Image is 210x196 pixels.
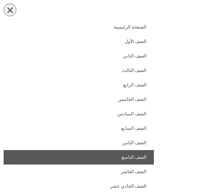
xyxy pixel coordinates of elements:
[4,179,154,193] a: الصف الحادي عشر
[4,63,154,78] a: الصف الثالث
[4,49,154,63] a: الصف الثاني
[4,4,16,16] div: כפתור פתיחת תפריט
[4,34,154,49] a: الصف الأول
[4,121,154,136] a: الصف السابع
[4,136,154,150] a: الصف الثامن
[4,150,154,165] a: الصف التاسع
[4,107,154,121] a: الصف السادس
[4,165,154,179] a: الصف العاشر
[4,78,154,92] a: الصف الرابع
[4,20,154,34] a: الصفحة الرئيسية
[4,92,154,107] a: الصف الخامس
